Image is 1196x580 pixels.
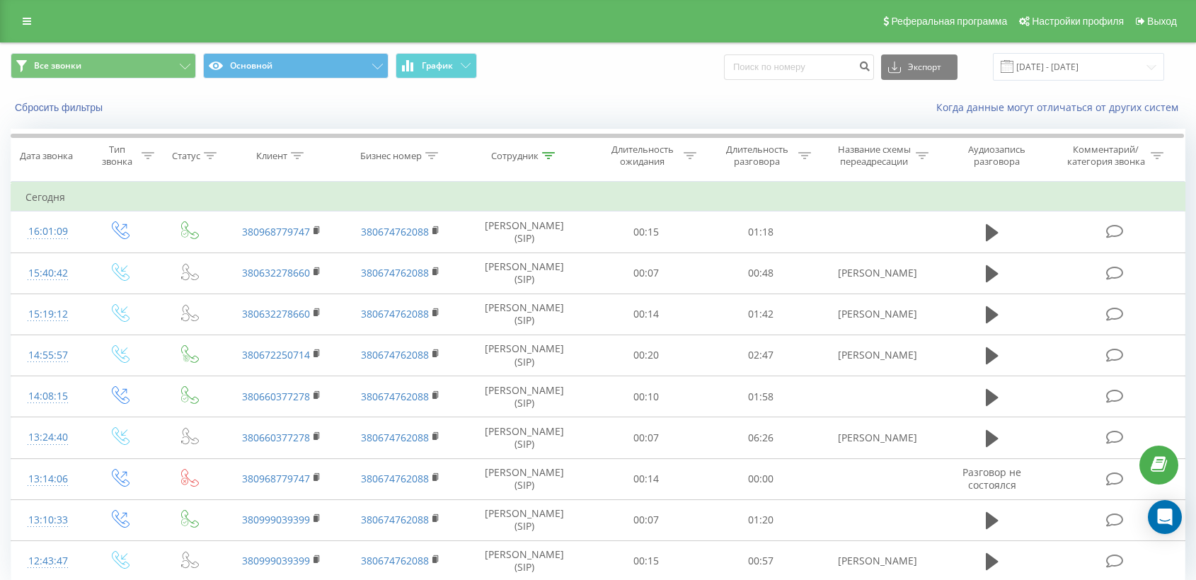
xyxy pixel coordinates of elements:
span: Все звонки [34,60,81,71]
td: 00:15 [589,211,703,253]
td: 01:58 [703,376,818,417]
div: Длительность ожидания [604,144,680,168]
td: 00:20 [589,335,703,376]
td: 00:07 [589,417,703,458]
a: 380632278660 [242,266,310,279]
a: 380999039399 [242,554,310,567]
td: Сегодня [11,183,1185,211]
span: Выход [1147,16,1177,27]
td: [PERSON_NAME] (SIP) [460,376,588,417]
div: 14:08:15 [25,383,70,410]
span: График [422,61,453,71]
td: 02:47 [703,335,818,376]
td: [PERSON_NAME] (SIP) [460,294,588,335]
a: 380674762088 [361,472,429,485]
span: Настройки профиля [1032,16,1124,27]
td: [PERSON_NAME] (SIP) [460,499,588,540]
td: 00:14 [589,294,703,335]
td: 06:26 [703,417,818,458]
div: 15:40:42 [25,260,70,287]
button: Сбросить фильтры [11,101,110,114]
button: Основной [203,53,389,79]
div: Длительность разговора [719,144,795,168]
div: 14:55:57 [25,342,70,369]
td: 00:48 [703,253,818,294]
td: [PERSON_NAME] (SIP) [460,458,588,499]
div: Статус [172,150,200,162]
td: [PERSON_NAME] [818,294,937,335]
a: 380660377278 [242,390,310,403]
input: Поиск по номеру [724,54,874,80]
div: Сотрудник [491,150,539,162]
div: 13:10:33 [25,506,70,534]
td: [PERSON_NAME] [818,335,937,376]
span: Разговор не состоялся [962,465,1021,492]
div: Дата звонка [20,150,73,162]
td: [PERSON_NAME] [818,417,937,458]
a: 380999039399 [242,513,310,526]
td: [PERSON_NAME] [818,253,937,294]
a: 380674762088 [361,266,429,279]
td: [PERSON_NAME] (SIP) [460,253,588,294]
div: 15:19:12 [25,301,70,328]
div: Комментарий/категория звонка [1064,144,1147,168]
div: Название схемы переадресации [836,144,912,168]
td: 00:14 [589,458,703,499]
a: 380674762088 [361,225,429,238]
a: 380632278660 [242,307,310,320]
a: 380674762088 [361,554,429,567]
td: 01:42 [703,294,818,335]
a: 380674762088 [361,307,429,320]
td: 00:10 [589,376,703,417]
a: Когда данные могут отличаться от других систем [936,100,1185,114]
span: Реферальная программа [891,16,1007,27]
div: 16:01:09 [25,218,70,245]
button: Все звонки [11,53,196,79]
td: 01:20 [703,499,818,540]
a: 380674762088 [361,390,429,403]
a: 380660377278 [242,431,310,444]
div: 12:43:47 [25,547,70,575]
td: [PERSON_NAME] (SIP) [460,417,588,458]
td: 00:07 [589,253,703,294]
button: График [396,53,477,79]
td: [PERSON_NAME] (SIP) [460,335,588,376]
div: 13:14:06 [25,465,70,493]
td: 00:07 [589,499,703,540]
button: Экспорт [881,54,958,80]
div: Тип звонка [97,144,138,168]
div: Клиент [256,150,287,162]
td: 00:00 [703,458,818,499]
div: Аудиозапись разговора [951,144,1043,168]
a: 380672250714 [242,348,310,361]
a: 380674762088 [361,513,429,526]
div: 13:24:40 [25,424,70,451]
a: 380674762088 [361,348,429,361]
div: Бизнес номер [360,150,422,162]
td: [PERSON_NAME] (SIP) [460,211,588,253]
a: 380968779747 [242,472,310,485]
td: 01:18 [703,211,818,253]
a: 380968779747 [242,225,310,238]
div: Open Intercom Messenger [1148,500,1182,534]
a: 380674762088 [361,431,429,444]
